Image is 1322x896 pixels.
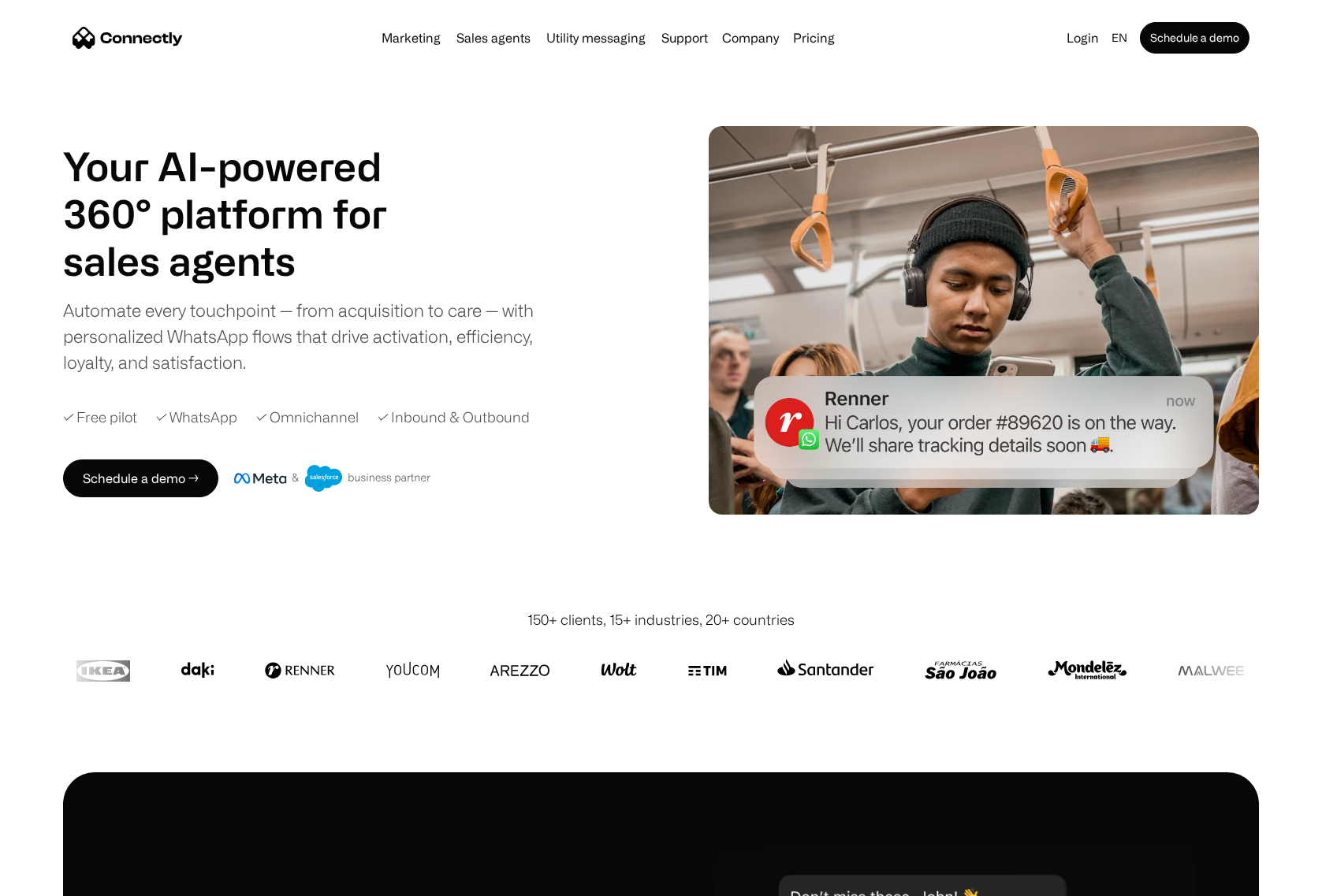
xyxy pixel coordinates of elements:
[722,27,779,49] div: Company
[16,867,95,890] aside: Language selected: English
[63,237,426,284] div: 1 of 4
[540,32,652,44] a: Utility messaging
[63,143,426,237] h1: Your AI-powered 360° platform for
[450,32,537,44] a: Sales agents
[717,27,784,49] div: Company
[63,237,426,284] div: carousel
[1112,27,1127,49] div: en
[1140,22,1249,54] a: Schedule a demo
[32,868,95,890] ul: Language list
[234,465,431,492] img: Meta and Salesforce business partner badge.
[375,32,447,44] a: Marketing
[655,32,714,44] a: Support
[63,297,560,375] div: Automate every touchpoint — from acquisition to care — with personalized WhatsApp flows that driv...
[527,609,795,630] div: 150+ clients, 15+ industries, 20+ countries
[73,26,183,50] a: home
[1105,27,1137,49] div: en
[256,407,359,428] div: ✓ Omnichannel
[63,237,426,284] h1: sales agents
[63,459,218,497] a: Schedule a demo →
[378,407,530,428] div: ✓ Inbound & Outbound
[156,407,237,428] div: ✓ WhatsApp
[1060,27,1105,49] a: Login
[63,407,137,428] div: ✓ Free pilot
[787,32,841,44] a: Pricing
